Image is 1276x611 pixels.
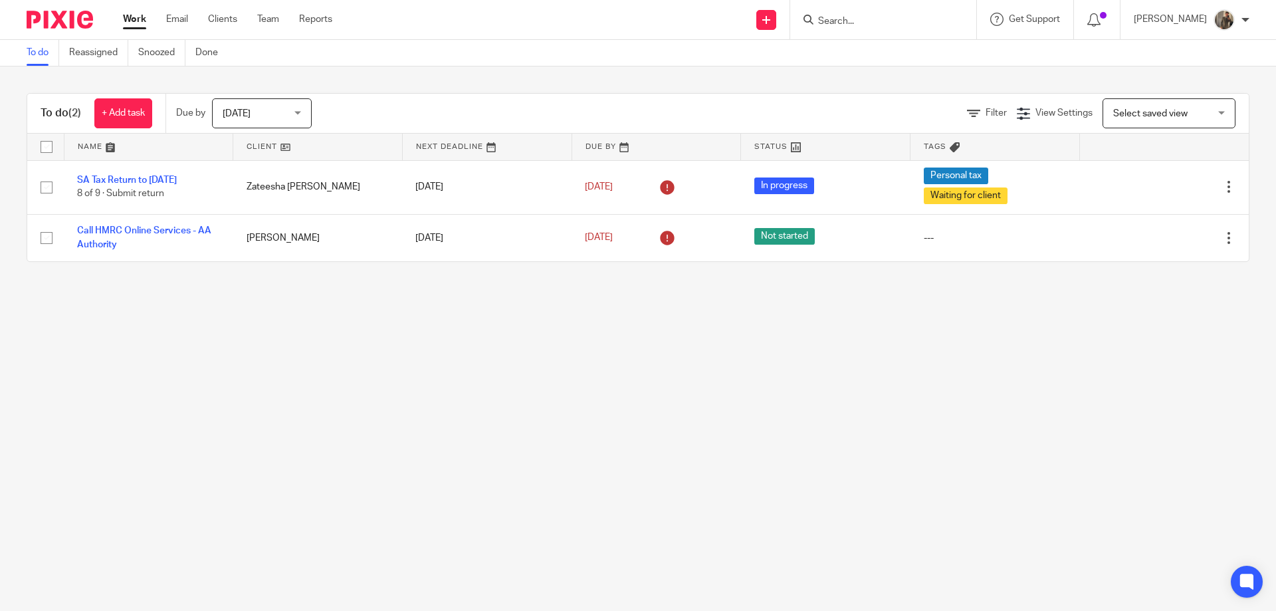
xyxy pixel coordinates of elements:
[123,13,146,26] a: Work
[94,98,152,128] a: + Add task
[299,13,332,26] a: Reports
[195,40,228,66] a: Done
[1113,109,1188,118] span: Select saved view
[1134,13,1207,26] p: [PERSON_NAME]
[924,231,1067,245] div: ---
[402,214,572,261] td: [DATE]
[402,160,572,214] td: [DATE]
[41,106,81,120] h1: To do
[138,40,185,66] a: Snoozed
[585,233,613,243] span: [DATE]
[68,108,81,118] span: (2)
[754,178,814,194] span: In progress
[1035,108,1093,118] span: View Settings
[924,143,946,150] span: Tags
[208,13,237,26] a: Clients
[924,168,988,184] span: Personal tax
[233,160,403,214] td: Zateesha [PERSON_NAME]
[1009,15,1060,24] span: Get Support
[223,109,251,118] span: [DATE]
[69,40,128,66] a: Reassigned
[986,108,1007,118] span: Filter
[27,11,93,29] img: Pixie
[817,16,936,28] input: Search
[166,13,188,26] a: Email
[176,106,205,120] p: Due by
[77,189,164,199] span: 8 of 9 · Submit return
[77,226,211,249] a: Call HMRC Online Services - AA Authority
[924,187,1008,204] span: Waiting for client
[233,214,403,261] td: [PERSON_NAME]
[1214,9,1235,31] img: IMG_5023.jpeg
[27,40,59,66] a: To do
[754,228,815,245] span: Not started
[77,176,177,185] a: SA Tax Return to [DATE]
[257,13,279,26] a: Team
[585,182,613,191] span: [DATE]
